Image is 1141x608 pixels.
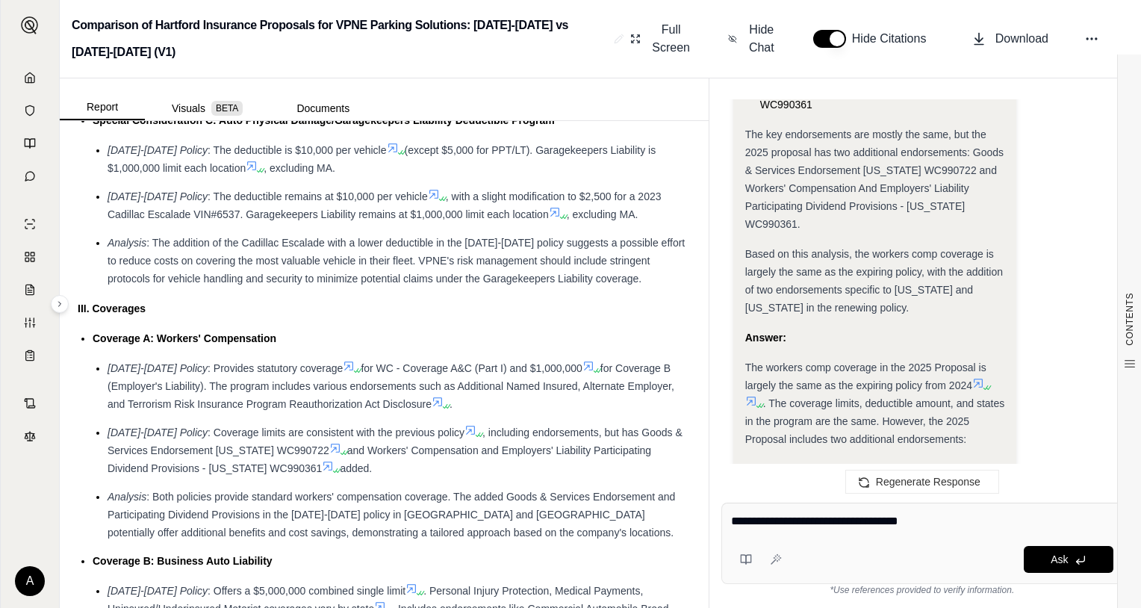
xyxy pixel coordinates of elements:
[15,10,45,40] button: Expand sidebar
[108,444,651,474] span: and Workers' Compensation and Employers' Liability Participating Dividend Provisions - [US_STATE]...
[852,30,936,48] span: Hide Citations
[108,237,146,249] span: Analysis
[108,362,674,410] span: for Coverage B (Employer's Liability). The program includes various endorsements such as Addition...
[108,237,685,285] span: : The addition of the Cadillac Escalade with a lower deductible in the [DATE]-[DATE] policy sugge...
[78,303,146,314] strong: III. Coverages
[51,295,69,313] button: Expand sidebar
[340,462,372,474] span: added.
[108,190,662,220] span: , with a slight modification to $2,500 for a 2023 Cadillac Escalade VIN#6537. Garagekeepers Liabi...
[93,555,273,567] span: Coverage B: Business Auto Liability
[721,584,1123,596] div: *Use references provided to verify information.
[746,21,777,57] span: Hide Chat
[108,190,208,202] span: [DATE]-[DATE] Policy
[208,144,386,156] span: : The deductible is $10,000 per vehicle
[72,12,608,66] h2: Comparison of Hartford Insurance Proposals for VPNE Parking Solutions: [DATE]-[DATE] vs [DATE]-[D...
[1051,553,1068,565] span: Ask
[264,162,335,174] span: , excluding MA.
[10,209,50,239] a: Single Policy
[1024,546,1113,573] button: Ask
[624,15,698,63] button: Full Screen
[108,585,208,597] span: [DATE]-[DATE] Policy
[108,144,656,174] span: (except $5,000 for PPT/LT). Garagekeepers Liability is $1,000,000 limit each location
[722,15,783,63] button: Hide Chat
[108,144,208,156] span: [DATE]-[DATE] Policy
[208,362,343,374] span: : Provides statutory coverage
[10,128,50,158] a: Prompt Library
[211,101,243,116] span: BETA
[108,491,675,539] span: : Both policies provide standard workers' compensation coverage. The added Goods & Services Endor...
[1124,293,1136,346] span: CONTENTS
[361,362,582,374] span: for WC - Coverage A&C (Part I) and $1,000,000
[650,21,692,57] span: Full Screen
[745,248,1003,314] span: Based on this analysis, the workers comp coverage is largely the same as the expiring policy, wit...
[208,190,428,202] span: : The deductible remains at $10,000 per vehicle
[760,63,984,111] span: Workers' Compensation And Employers' Liability Participating Dividend Provisions - [US_STATE] WC9...
[21,16,39,34] img: Expand sidebar
[876,476,980,488] span: Regenerate Response
[108,491,146,503] span: Analysis
[108,426,683,456] span: , including endorsements, but has Goods & Services Endorsement [US_STATE] WC990722
[10,161,50,191] a: Chat
[93,332,276,344] span: Coverage A: Workers' Compensation
[145,96,270,120] button: Visuals
[208,426,464,438] span: : Coverage limits are consistent with the previous policy
[10,421,50,451] a: Legal Search Engine
[108,426,208,438] span: [DATE]-[DATE] Policy
[60,95,145,120] button: Report
[10,242,50,272] a: Policy Comparisons
[567,208,638,220] span: , excluding MA.
[10,275,50,305] a: Claim Coverage
[10,341,50,370] a: Coverage Table
[15,566,45,596] div: A
[450,398,453,410] span: .
[966,24,1054,54] button: Download
[108,362,208,374] span: [DATE]-[DATE] Policy
[745,332,786,344] strong: Answer:
[10,388,50,418] a: Contract Analysis
[10,63,50,93] a: Home
[208,585,405,597] span: : Offers a $5,000,000 combined single limit
[745,362,986,391] span: The workers comp coverage in the 2025 Proposal is largely the same as the expiring policy from 2024
[10,96,50,125] a: Documents Vault
[760,463,970,493] span: Goods & Services Endorsement [US_STATE] WC990722
[745,397,1004,445] span: . The coverage limits, deductible amount, and states in the program are the same. However, the 20...
[270,96,376,120] button: Documents
[995,30,1048,48] span: Download
[845,470,999,494] button: Regenerate Response
[10,308,50,338] a: Custom Report
[745,128,1004,230] span: The key endorsements are mostly the same, but the 2025 proposal has two additional endorsements: ...
[93,114,555,126] span: Special Consideration C: Auto Physical Damage/Garagekeepers Liability Deductible Program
